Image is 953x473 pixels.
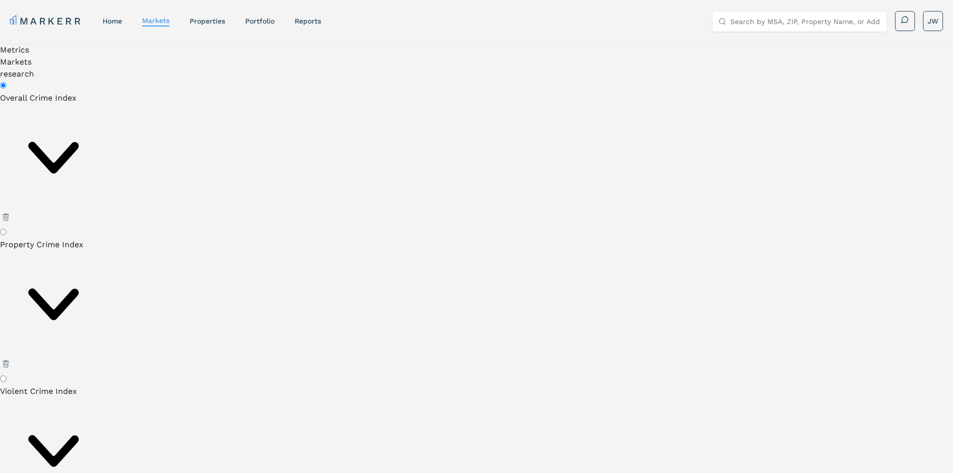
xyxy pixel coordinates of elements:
a: home [103,17,122,25]
a: properties [190,17,225,25]
a: reports [295,17,321,25]
input: Search by MSA, ZIP, Property Name, or Address [730,12,880,32]
a: MARKERR [10,14,83,28]
button: JW [923,11,943,31]
span: JW [927,16,938,26]
a: markets [142,17,170,25]
a: Portfolio [245,17,275,25]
